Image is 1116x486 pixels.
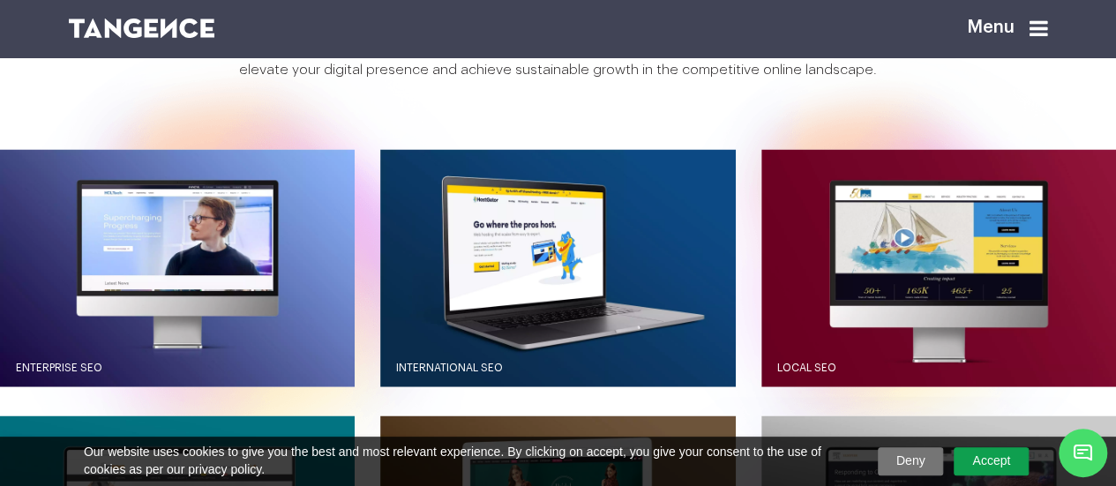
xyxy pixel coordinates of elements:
[380,149,735,385] button: International SEO
[777,362,836,372] span: Local SEO
[69,19,215,38] img: logo SVG
[396,362,503,372] span: International SEO
[1059,429,1107,477] span: Chat Widget
[380,346,735,389] a: International SEO
[84,444,853,478] span: Our website uses cookies to give you the best and most relevant experience. By clicking on accept...
[761,149,1116,385] button: Local SEO
[16,362,102,372] span: Enterprise SEO
[954,447,1029,475] a: Accept
[878,447,944,475] a: Deny
[761,346,1116,389] a: Local SEO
